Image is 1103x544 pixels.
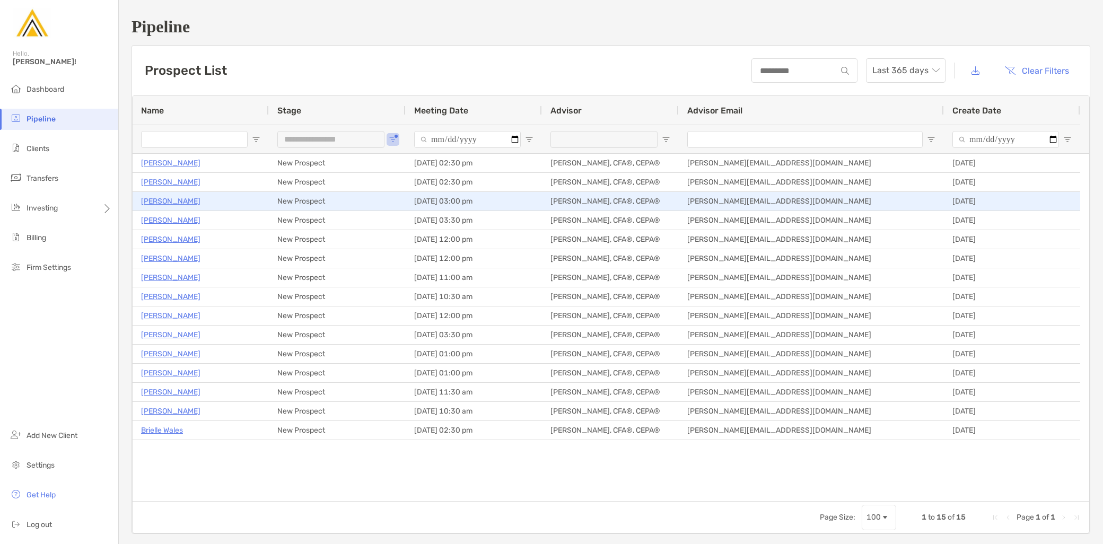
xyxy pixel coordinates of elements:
[141,290,200,303] a: [PERSON_NAME]
[944,268,1080,287] div: [DATE]
[141,328,200,341] a: [PERSON_NAME]
[1036,513,1040,522] span: 1
[406,268,542,287] div: [DATE] 11:00 am
[10,260,22,273] img: firm-settings icon
[944,383,1080,401] div: [DATE]
[269,154,406,172] div: New Prospect
[542,211,679,230] div: [PERSON_NAME], CFA®, CEPA®
[679,249,944,268] div: [PERSON_NAME][EMAIL_ADDRESS][DOMAIN_NAME]
[944,192,1080,210] div: [DATE]
[141,347,200,361] p: [PERSON_NAME]
[141,424,183,437] a: Brielle Wales
[679,230,944,249] div: [PERSON_NAME][EMAIL_ADDRESS][DOMAIN_NAME]
[10,458,22,471] img: settings icon
[944,306,1080,325] div: [DATE]
[27,520,52,529] span: Log out
[944,326,1080,344] div: [DATE]
[13,4,51,42] img: Zoe Logo
[406,383,542,401] div: [DATE] 11:30 am
[542,306,679,325] div: [PERSON_NAME], CFA®, CEPA®
[269,402,406,420] div: New Prospect
[542,364,679,382] div: [PERSON_NAME], CFA®, CEPA®
[525,135,533,144] button: Open Filter Menu
[141,131,248,148] input: Name Filter Input
[27,233,46,242] span: Billing
[687,131,923,148] input: Advisor Email Filter Input
[269,211,406,230] div: New Prospect
[406,192,542,210] div: [DATE] 03:00 pm
[956,513,966,522] span: 15
[145,63,227,78] h3: Prospect List
[679,402,944,420] div: [PERSON_NAME][EMAIL_ADDRESS][DOMAIN_NAME]
[406,173,542,191] div: [DATE] 02:30 pm
[10,142,22,154] img: clients icon
[141,156,200,170] a: [PERSON_NAME]
[269,326,406,344] div: New Prospect
[406,249,542,268] div: [DATE] 12:00 pm
[10,171,22,184] img: transfers icon
[132,17,1090,37] h1: Pipeline
[141,233,200,246] p: [PERSON_NAME]
[542,287,679,306] div: [PERSON_NAME], CFA®, CEPA®
[687,106,742,116] span: Advisor Email
[922,513,926,522] span: 1
[10,231,22,243] img: billing icon
[542,383,679,401] div: [PERSON_NAME], CFA®, CEPA®
[948,513,955,522] span: of
[952,106,1001,116] span: Create Date
[141,271,200,284] a: [PERSON_NAME]
[866,513,881,522] div: 100
[269,249,406,268] div: New Prospect
[27,85,64,94] span: Dashboard
[406,287,542,306] div: [DATE] 10:30 am
[542,192,679,210] div: [PERSON_NAME], CFA®, CEPA®
[406,345,542,363] div: [DATE] 01:00 pm
[542,268,679,287] div: [PERSON_NAME], CFA®, CEPA®
[1063,135,1072,144] button: Open Filter Menu
[269,306,406,325] div: New Prospect
[141,176,200,189] p: [PERSON_NAME]
[141,385,200,399] p: [PERSON_NAME]
[872,59,939,82] span: Last 365 days
[944,211,1080,230] div: [DATE]
[944,364,1080,382] div: [DATE]
[1004,513,1012,522] div: Previous Page
[269,421,406,440] div: New Prospect
[944,345,1080,363] div: [DATE]
[389,135,397,144] button: Open Filter Menu
[10,488,22,501] img: get-help icon
[679,383,944,401] div: [PERSON_NAME][EMAIL_ADDRESS][DOMAIN_NAME]
[1072,513,1081,522] div: Last Page
[269,345,406,363] div: New Prospect
[141,405,200,418] a: [PERSON_NAME]
[679,154,944,172] div: [PERSON_NAME][EMAIL_ADDRESS][DOMAIN_NAME]
[141,195,200,208] p: [PERSON_NAME]
[944,154,1080,172] div: [DATE]
[1042,513,1049,522] span: of
[406,421,542,440] div: [DATE] 02:30 pm
[944,421,1080,440] div: [DATE]
[10,112,22,125] img: pipeline icon
[10,201,22,214] img: investing icon
[141,106,164,116] span: Name
[542,326,679,344] div: [PERSON_NAME], CFA®, CEPA®
[27,174,58,183] span: Transfers
[996,59,1077,82] button: Clear Filters
[1051,513,1055,522] span: 1
[10,82,22,95] img: dashboard icon
[141,252,200,265] a: [PERSON_NAME]
[952,131,1059,148] input: Create Date Filter Input
[679,211,944,230] div: [PERSON_NAME][EMAIL_ADDRESS][DOMAIN_NAME]
[277,106,301,116] span: Stage
[141,214,200,227] p: [PERSON_NAME]
[10,428,22,441] img: add_new_client icon
[27,490,56,499] span: Get Help
[141,366,200,380] p: [PERSON_NAME]
[269,287,406,306] div: New Prospect
[862,505,896,530] div: Page Size
[406,230,542,249] div: [DATE] 12:00 pm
